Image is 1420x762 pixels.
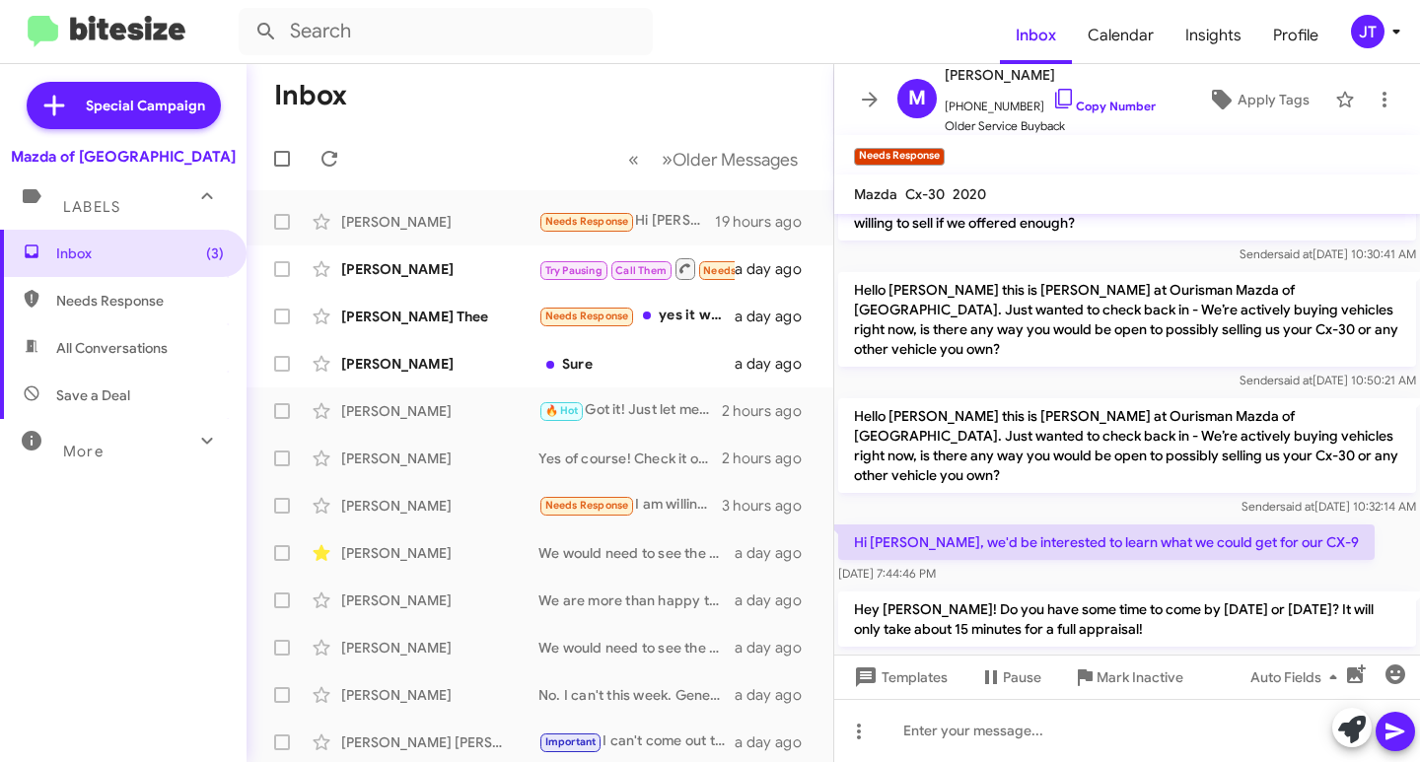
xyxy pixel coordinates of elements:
[1057,659,1199,695] button: Mark Inactive
[56,385,130,405] span: Save a Deal
[735,590,817,610] div: a day ago
[56,243,224,263] span: Inbox
[545,310,629,322] span: Needs Response
[1240,246,1416,261] span: Sender [DATE] 10:30:41 AM
[1284,653,1318,667] span: said at
[1351,15,1384,48] div: JT
[1242,499,1416,514] span: Sender [DATE] 10:32:14 AM
[1052,99,1156,113] a: Copy Number
[838,591,1416,647] p: Hey [PERSON_NAME]! Do you have some time to come by [DATE] or [DATE]? It will only take about 15 ...
[1278,373,1313,387] span: said at
[735,307,817,326] div: a day ago
[673,149,798,171] span: Older Messages
[341,307,538,326] div: [PERSON_NAME] Thee
[538,305,735,327] div: yes it was thank you
[838,566,936,581] span: [DATE] 7:44:46 PM
[1240,373,1416,387] span: Sender [DATE] 10:50:21 AM
[735,543,817,563] div: a day ago
[722,449,817,468] div: 2 hours ago
[545,404,579,417] span: 🔥 Hot
[854,185,897,203] span: Mazda
[1072,7,1170,64] a: Calendar
[545,499,629,512] span: Needs Response
[850,659,948,695] span: Templates
[1097,659,1183,695] span: Mark Inactive
[206,243,224,263] span: (3)
[953,185,986,203] span: 2020
[538,399,722,422] div: Got it! Just let me know what day next month works for you.
[945,87,1156,116] span: [PHONE_NUMBER]
[274,80,347,111] h1: Inbox
[11,147,236,167] div: Mazda of [GEOGRAPHIC_DATA]
[341,543,538,563] div: [PERSON_NAME]
[1000,7,1072,64] a: Inbox
[1257,7,1334,64] span: Profile
[538,685,735,705] div: No. I can't this week. Generally the car is in very good shape and drives well. It has 2 dings on...
[341,685,538,705] div: [PERSON_NAME]
[908,83,926,114] span: M
[628,147,639,172] span: «
[735,732,817,752] div: a day ago
[341,638,538,658] div: [PERSON_NAME]
[545,735,597,748] span: Important
[616,139,651,179] button: Previous
[1238,82,1310,117] span: Apply Tags
[838,524,1375,560] p: Hi [PERSON_NAME], we'd be interested to learn what we could get for our CX-9
[538,543,735,563] div: We would need to see the vehicle in person, Would sometime [DATE] work for a free 10-15 mintue ap...
[545,264,603,277] span: Try Pausing
[341,259,538,279] div: [PERSON_NAME]
[1280,499,1314,514] span: said at
[341,496,538,516] div: [PERSON_NAME]
[1334,15,1398,48] button: JT
[735,354,817,374] div: a day ago
[538,210,715,233] div: Hi [PERSON_NAME], we'd be interested to learn what we could get for our CX-9
[538,256,735,281] div: Inbound Call
[615,264,667,277] span: Call Them
[735,259,817,279] div: a day ago
[239,8,653,55] input: Search
[1250,659,1345,695] span: Auto Fields
[715,212,817,232] div: 19 hours ago
[735,638,817,658] div: a day ago
[538,638,735,658] div: We would need to see the vehicle in person. Would sometime [DATE] or [DATE] work for you to bring...
[63,198,120,216] span: Labels
[27,82,221,129] a: Special Campaign
[56,338,168,358] span: All Conversations
[854,148,945,166] small: Needs Response
[662,147,673,172] span: »
[341,732,538,752] div: [PERSON_NAME] [PERSON_NAME]
[735,685,817,705] div: a day ago
[722,401,817,421] div: 2 hours ago
[945,116,1156,136] span: Older Service Buyback
[1235,659,1361,695] button: Auto Fields
[945,63,1156,87] span: [PERSON_NAME]
[1278,246,1313,261] span: said at
[617,139,810,179] nav: Page navigation example
[538,354,735,374] div: Sure
[838,272,1416,367] p: Hello [PERSON_NAME] this is [PERSON_NAME] at Ourisman Mazda of [GEOGRAPHIC_DATA]. Just wanted to ...
[538,730,735,753] div: I can't come out to [GEOGRAPHIC_DATA]
[703,264,787,277] span: Needs Response
[56,291,224,311] span: Needs Response
[963,659,1057,695] button: Pause
[63,443,104,460] span: More
[538,494,722,517] div: I am willing to trade my Mazda CX-5 to Lexus GX460 the black line edition if that is available.
[1170,7,1257,64] a: Insights
[341,590,538,610] div: [PERSON_NAME]
[86,96,205,115] span: Special Campaign
[1003,659,1041,695] span: Pause
[722,496,817,516] div: 3 hours ago
[545,215,629,228] span: Needs Response
[905,185,945,203] span: Cx-30
[341,401,538,421] div: [PERSON_NAME]
[538,449,722,468] div: Yes of course! Check it out! [URL][DOMAIN_NAME]
[1192,653,1416,667] span: [PERSON_NAME] [DATE] 2:39:50 PM
[341,212,538,232] div: [PERSON_NAME]
[838,398,1416,493] p: Hello [PERSON_NAME] this is [PERSON_NAME] at Ourisman Mazda of [GEOGRAPHIC_DATA]. Just wanted to ...
[341,449,538,468] div: [PERSON_NAME]
[834,659,963,695] button: Templates
[341,354,538,374] div: [PERSON_NAME]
